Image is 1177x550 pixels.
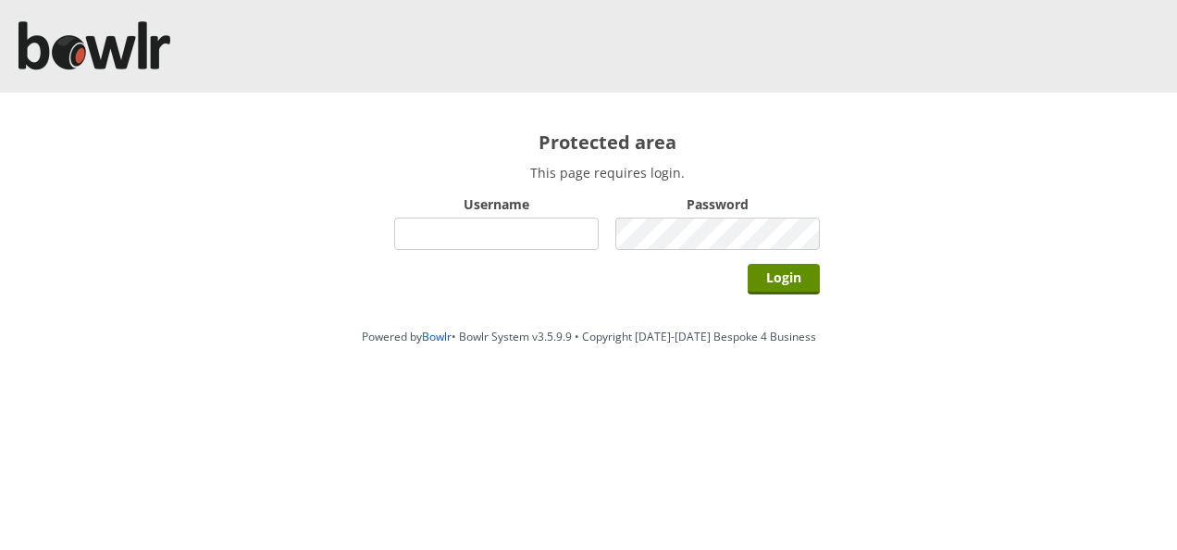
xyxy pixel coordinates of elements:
p: This page requires login. [394,164,820,181]
a: Bowlr [422,329,452,344]
input: Login [748,264,820,294]
span: Powered by • Bowlr System v3.5.9.9 • Copyright [DATE]-[DATE] Bespoke 4 Business [362,329,816,344]
label: Username [394,195,599,213]
h2: Protected area [394,130,820,155]
label: Password [615,195,820,213]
